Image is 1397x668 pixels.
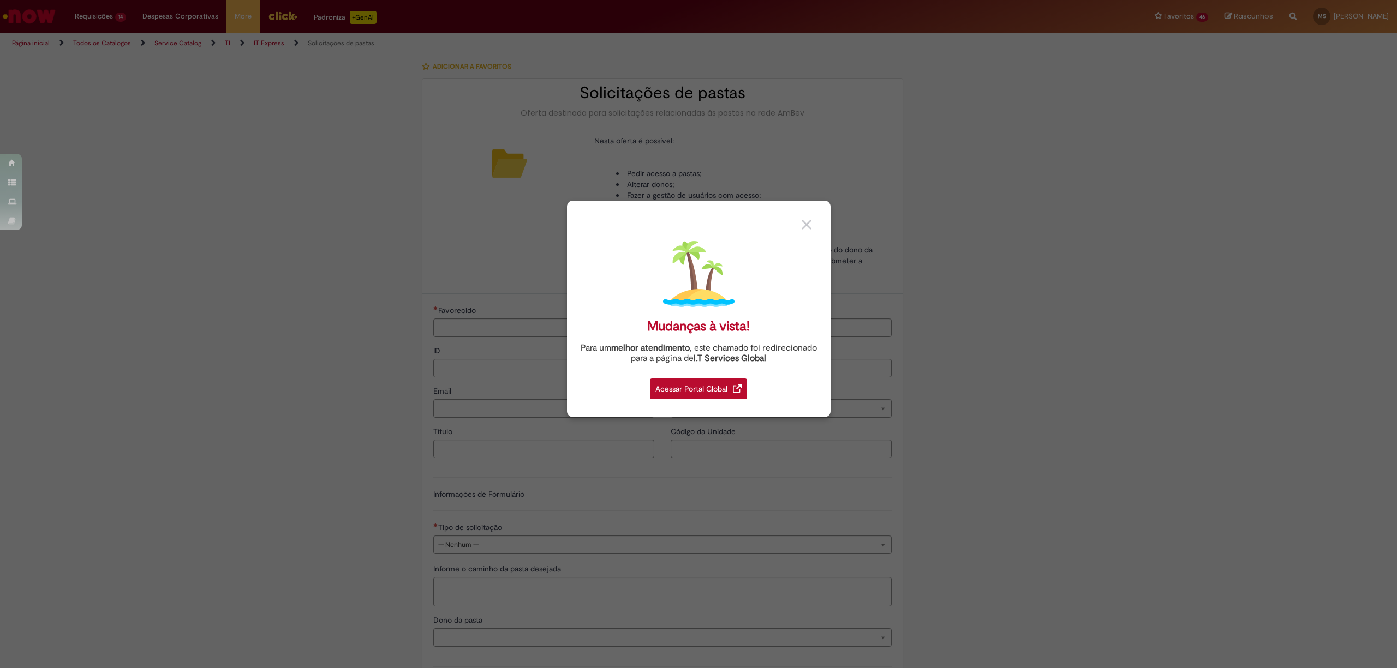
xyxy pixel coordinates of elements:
[733,384,742,393] img: redirect_link.png
[650,372,747,399] a: Acessar Portal Global
[611,342,690,353] strong: melhor atendimento
[650,378,747,399] div: Acessar Portal Global
[663,238,735,310] img: island.png
[575,343,822,364] div: Para um , este chamado foi redirecionado para a página de
[802,220,811,230] img: close_button_grey.png
[694,347,766,364] a: I.T Services Global
[647,318,750,334] div: Mudanças à vista!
